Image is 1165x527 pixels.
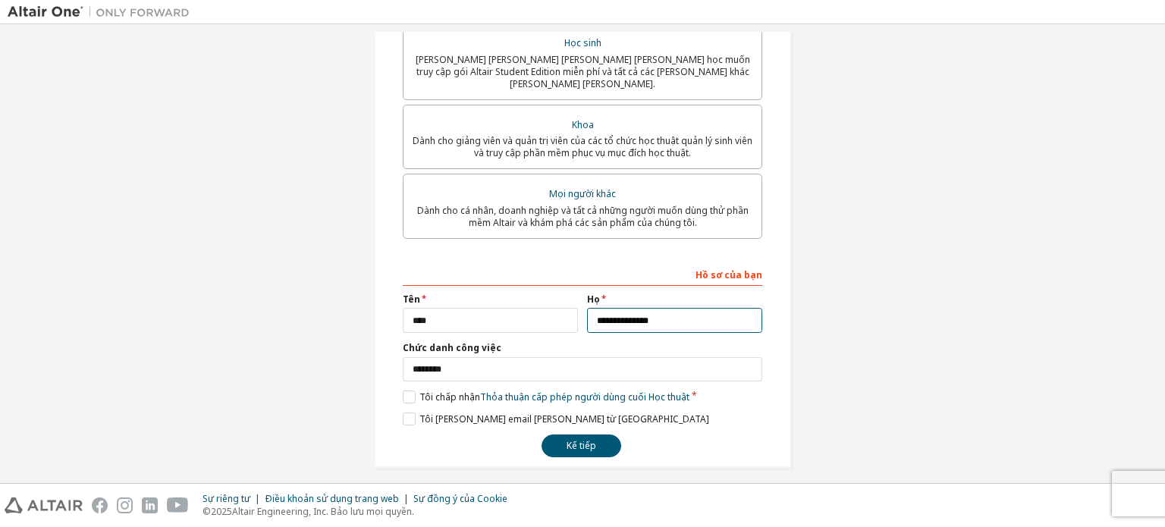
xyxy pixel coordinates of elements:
img: altair_logo.svg [5,497,83,513]
font: Sự riêng tư [203,492,250,505]
font: Chức danh công việc [403,341,501,354]
font: © [203,505,211,518]
font: Học thuật [648,391,689,403]
img: linkedin.svg [142,497,158,513]
font: Hồ sơ của bạn [696,268,762,281]
font: Tên [403,293,420,306]
font: Điều khoản sử dụng trang web [265,492,399,505]
img: Altair One [8,5,197,20]
button: Kế tiếp [542,434,621,457]
font: 2025 [211,505,232,518]
font: Họ [587,293,600,306]
img: instagram.svg [117,497,133,513]
font: Khoa [572,118,594,131]
font: Tôi chấp nhận [419,391,480,403]
font: Tôi [PERSON_NAME] email [PERSON_NAME] từ [GEOGRAPHIC_DATA] [419,413,709,425]
font: Altair Engineering, Inc. Bảo lưu mọi quyền. [232,505,414,518]
font: Dành cho cá nhân, doanh nghiệp và tất cả những người muốn dùng thử phần mềm Altair và khám phá cá... [417,204,749,229]
font: [PERSON_NAME] [PERSON_NAME] [PERSON_NAME] [PERSON_NAME] học muốn truy cập gói Altair Student Edit... [416,53,750,90]
font: Sự đồng ý của Cookie [413,492,507,505]
font: Kế tiếp [567,439,596,452]
font: Học sinh [564,36,601,49]
font: Dành cho giảng viên và quản trị viên của các tổ chức học thuật quản lý sinh viên và truy cập phần... [413,134,752,159]
img: facebook.svg [92,497,108,513]
img: youtube.svg [167,497,189,513]
font: Thỏa thuận cấp phép người dùng cuối [480,391,646,403]
font: Mọi người khác [549,187,616,200]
